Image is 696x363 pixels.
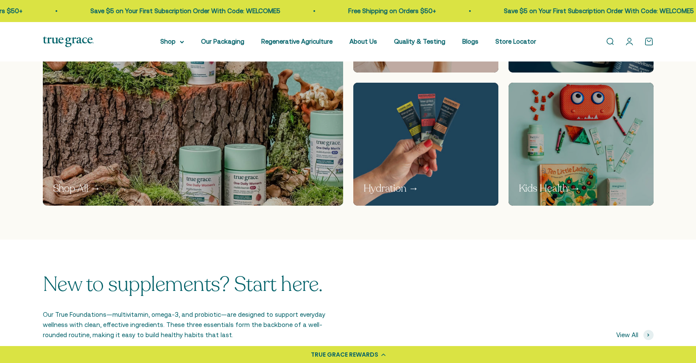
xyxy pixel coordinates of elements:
span: View All [616,330,638,340]
a: Free Shipping on Orders $50+ [120,7,207,14]
a: Our Packaging [201,38,244,45]
a: Blogs [462,38,478,45]
img: Collection of children's products including a red monster-shaped container, toys, and health prod... [509,83,654,206]
p: Hydration → [363,181,419,196]
a: Store Locator [495,38,536,45]
a: Regenerative Agriculture [261,38,333,45]
div: TRUE GRACE REWARDS [311,350,378,359]
a: View All [616,330,654,340]
a: Quality & Testing [394,38,445,45]
p: Kids Health → [519,181,581,196]
img: Hand holding three small packages of electrolyte powder of different flavors against a blue backg... [349,79,503,209]
a: About Us [349,38,377,45]
p: Our True Foundations—multivitamin, omega-3, and probiotic—are designed to support everyday wellne... [43,310,340,340]
p: Save $5 on Your First Subscription Order With Code: WELCOME5 [275,6,465,16]
p: Shop All → [53,181,101,196]
split-lines: New to supplements? Start here. [43,271,323,298]
summary: Shop [160,36,184,47]
a: Free Shipping on Orders $50+ [533,7,621,14]
a: Hand holding three small packages of electrolyte powder of different flavors against a blue backg... [353,83,498,206]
